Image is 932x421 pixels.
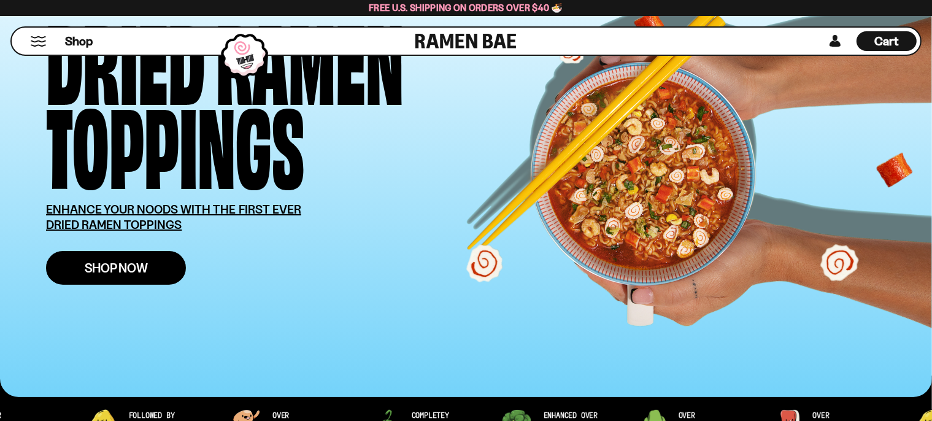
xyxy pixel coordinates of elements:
a: Shop [65,31,93,51]
button: Mobile Menu Trigger [30,36,47,47]
div: Cart [857,28,917,55]
a: Shop Now [46,251,186,285]
div: Ramen [216,15,404,99]
span: Cart [875,34,899,48]
span: Shop [65,33,93,50]
div: Toppings [46,99,304,183]
span: Free U.S. Shipping on Orders over $40 🍜 [369,2,563,14]
u: ENHANCE YOUR NOODS WITH THE FIRST EVER DRIED RAMEN TOPPINGS [46,202,301,232]
span: Shop Now [85,261,148,274]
